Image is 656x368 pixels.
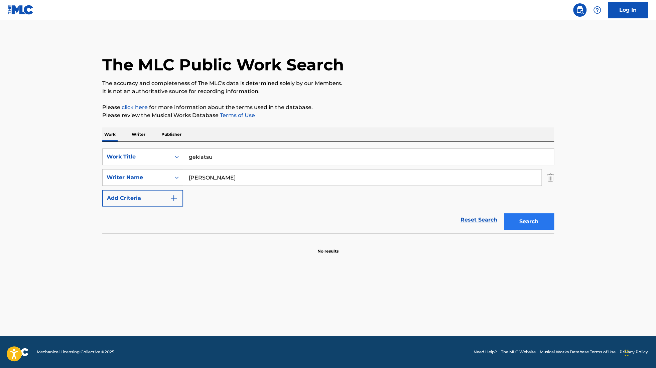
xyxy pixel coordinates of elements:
[102,148,554,233] form: Search Form
[102,190,183,207] button: Add Criteria
[37,349,114,355] span: Mechanical Licensing Collective © 2025
[8,5,34,15] img: MLC Logo
[8,348,29,356] img: logo
[130,127,147,141] p: Writer
[102,111,554,119] p: Please review the Musical Works Database
[102,87,554,95] p: It is not an authoritative source for recording information.
[576,6,584,14] img: search
[107,153,167,161] div: Work Title
[170,194,178,202] img: 9d2ae6d4665cec9f34b9.svg
[219,112,255,118] a: Terms of Use
[102,103,554,111] p: Please for more information about the terms used in the database.
[159,127,183,141] p: Publisher
[107,173,167,181] div: Writer Name
[102,79,554,87] p: The accuracy and completeness of The MLC's data is determined solely by our Members.
[540,349,616,355] a: Musical Works Database Terms of Use
[620,349,648,355] a: Privacy Policy
[608,2,648,18] a: Log In
[317,240,339,254] p: No results
[122,104,148,110] a: click here
[504,213,554,230] button: Search
[457,213,501,227] a: Reset Search
[625,343,629,363] div: Drag
[591,3,604,17] div: Help
[593,6,601,14] img: help
[547,169,554,186] img: Delete Criterion
[573,3,586,17] a: Public Search
[102,55,344,75] h1: The MLC Public Work Search
[623,336,656,368] iframe: Chat Widget
[102,127,118,141] p: Work
[501,349,536,355] a: The MLC Website
[474,349,497,355] a: Need Help?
